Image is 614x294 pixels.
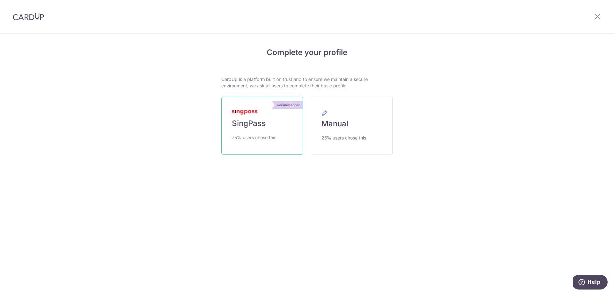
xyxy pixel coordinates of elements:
[13,13,44,20] img: CardUp
[275,101,303,109] div: Recommended
[221,47,393,58] h4: Complete your profile
[573,275,608,291] iframe: Opens a widget where you can find more information
[221,76,393,89] p: CardUp is a platform built on trust and to ensure we maintain a secure environment, we ask all us...
[232,134,276,141] span: 75% users chose this
[321,119,348,129] span: Manual
[232,110,257,115] img: MyInfoLogo
[321,134,366,142] span: 25% users chose this
[221,97,303,155] a: Recommended SingPass 75% users chose this
[232,118,266,129] span: SingPass
[311,97,393,155] a: Manual 25% users chose this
